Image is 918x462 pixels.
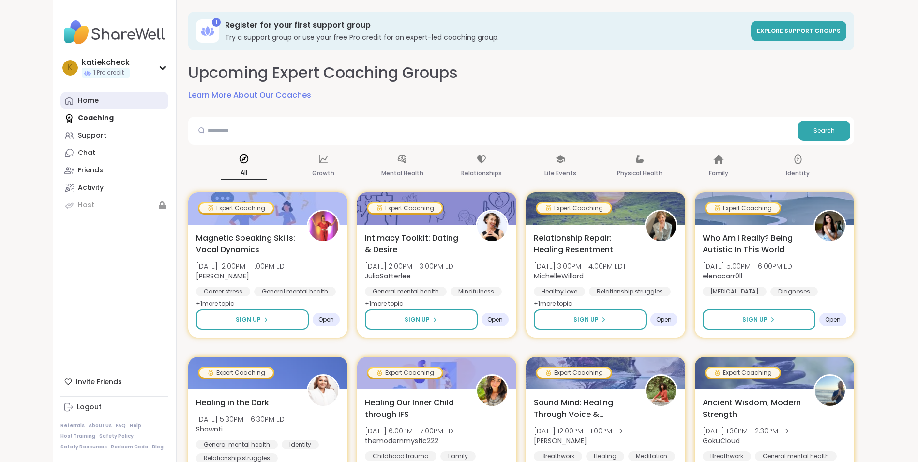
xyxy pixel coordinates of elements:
img: ShareWell Nav Logo [60,15,168,49]
div: Expert Coaching [706,203,780,213]
div: Identity [282,440,319,449]
div: Chat [78,148,95,158]
p: Physical Health [617,168,662,179]
h3: Try a support group or use your free Pro credit for an expert-led coaching group. [225,32,745,42]
p: Family [709,168,728,179]
p: Mental Health [381,168,423,179]
div: Expert Coaching [706,368,780,378]
a: Safety Resources [60,444,107,450]
span: Healing Our Inner Child through IFS [365,397,465,420]
span: Sign Up [573,315,599,324]
a: Learn More About Our Coaches [188,90,311,101]
p: Growth [312,168,334,179]
span: Sign Up [742,315,768,324]
img: themodernmystic222 [477,376,507,406]
button: Sign Up [196,309,309,330]
span: Ancient Wisdom, Modern Strength [703,397,803,420]
a: Redeem Code [111,444,148,450]
div: General mental health [755,451,837,461]
b: MichelleWillard [534,271,584,281]
span: [DATE] 3:00PM - 4:00PM EDT [534,262,626,271]
div: Expert Coaching [368,203,442,213]
b: elenacarr0ll [703,271,742,281]
button: Sign Up [365,309,478,330]
b: GokuCloud [703,436,740,446]
img: MichelleWillard [646,211,676,241]
div: Home [78,96,99,106]
a: Blog [152,444,164,450]
span: Sign Up [236,315,261,324]
a: Home [60,92,168,109]
p: Identity [786,168,810,179]
span: [DATE] 5:00PM - 6:00PM EDT [703,262,796,271]
b: [PERSON_NAME] [534,436,587,446]
a: Support [60,127,168,144]
span: Open [487,316,503,323]
a: Host [60,197,168,214]
h2: Upcoming Expert Coaching Groups [188,62,458,84]
span: [DATE] 2:00PM - 3:00PM EDT [365,262,457,271]
div: Mindfulness [451,287,502,296]
b: themodernmystic222 [365,436,438,446]
p: All [221,167,267,180]
span: Sign Up [405,315,430,324]
div: Meditation [628,451,675,461]
a: Activity [60,179,168,197]
b: JuliaSatterlee [365,271,411,281]
div: Family [440,451,476,461]
span: Open [656,316,672,323]
img: JuliaSatterlee [477,211,507,241]
button: Search [798,121,850,141]
div: Expert Coaching [368,368,442,378]
div: Expert Coaching [537,203,611,213]
span: Open [825,316,841,323]
a: Explore support groups [751,21,846,41]
div: Breathwork [703,451,751,461]
div: Support [78,131,106,140]
span: 1 Pro credit [93,69,124,77]
div: Logout [77,402,102,412]
div: Childhood trauma [365,451,436,461]
a: Friends [60,162,168,179]
div: General mental health [196,440,278,449]
b: [PERSON_NAME] [196,271,249,281]
span: Healing in the Dark [196,397,269,409]
div: [MEDICAL_DATA] [703,287,767,296]
div: Career stress [196,287,250,296]
b: Shawnti [196,424,223,434]
div: 1 [212,18,221,27]
span: [DATE] 12:00PM - 1:00PM EDT [196,262,288,271]
div: General mental health [254,287,336,296]
a: Help [130,422,141,429]
div: Friends [78,166,103,175]
a: About Us [89,422,112,429]
span: k [68,62,73,74]
img: Joana_Ayala [646,376,676,406]
div: Expert Coaching [537,368,611,378]
span: Intimacy Toolkit: Dating & Desire [365,232,465,256]
span: Sound Mind: Healing Through Voice & Vibration [534,397,634,420]
div: Diagnoses [770,287,818,296]
div: Activity [78,183,104,193]
span: [DATE] 6:00PM - 7:00PM EDT [365,426,457,436]
div: Host [78,200,94,210]
div: Expert Coaching [199,368,273,378]
div: Expert Coaching [199,203,273,213]
span: [DATE] 1:30PM - 2:30PM EDT [703,426,792,436]
div: Breathwork [534,451,582,461]
button: Sign Up [534,309,647,330]
span: Relationship Repair: Healing Resentment [534,232,634,256]
img: Shawnti [308,376,338,406]
div: katiekcheck [82,57,130,68]
p: Relationships [461,168,502,179]
a: Host Training [60,433,95,440]
span: Magnetic Speaking Skills: Vocal Dynamics [196,232,296,256]
div: Relationship struggles [589,287,671,296]
p: Life Events [544,168,576,179]
h3: Register for your first support group [225,20,745,31]
span: Explore support groups [757,27,841,35]
img: GokuCloud [815,376,845,406]
div: Healthy love [534,287,585,296]
span: Open [318,316,334,323]
div: General mental health [365,287,447,296]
